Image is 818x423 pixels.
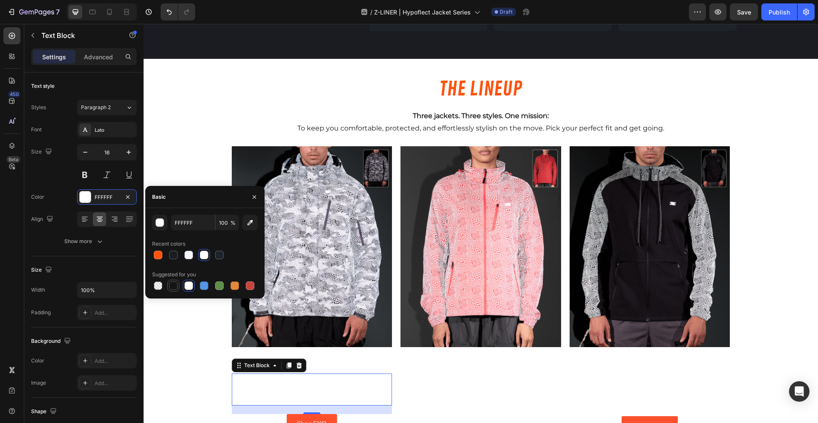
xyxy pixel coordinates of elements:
div: Text style [31,82,55,90]
p: Advanced [84,52,113,61]
p: Settings [42,52,66,61]
p: To keep you comfortable, protected, and effortlessly stylish on the move. Pick your perfect fit a... [89,99,586,111]
button: 7 [3,3,63,20]
p: Stay sharp, stay safe, stay moving. The packs down small, breathes easy, and keeps you visible wi... [258,353,417,390]
p: Shop ATLAS [488,396,524,408]
strong: Vortex Windbreaker [263,352,403,368]
div: FFFFFF [95,194,119,201]
button: Publish [761,3,797,20]
div: Rich Text Editor. Editing area: main [257,352,418,391]
img: gempages_558079350130345040-e35c6017-4446-4ad3-a951-58cd3556e413.png [257,122,418,323]
div: Lato [95,126,135,134]
button: Show more [31,234,137,249]
p: EXO Winter Jacket [89,333,248,342]
span: Z-LINER | Hypoflect Jacket Series [374,8,471,17]
div: Basic [152,193,166,201]
div: Suggested for you [152,271,196,278]
div: Show more [64,237,104,246]
div: Align [31,214,55,225]
div: Add... [95,357,135,365]
strong: Three jackets. Three styles. One mission: [269,88,405,96]
div: Publish [769,8,790,17]
div: Recent colors [152,240,185,248]
p: The hoodie that does it all. The combines plush comfort with reflective HYPOFLECT details on the ... [427,353,586,382]
strong: Atlas Hoodie [517,352,556,360]
input: Eg: FFFFFF [171,215,215,230]
h2: VORTEX Windbreaker [257,332,418,343]
div: Styles [31,104,46,111]
button: <p>Shop EXO</p> [143,390,193,409]
div: Size [31,264,54,276]
div: Open Intercom Messenger [789,381,809,402]
div: Size [31,146,54,158]
div: Rich Text Editor. Editing area: main [153,394,183,406]
button: <p>Shop ATLAS</p> [478,392,534,411]
div: Image [31,379,46,387]
span: Paragraph 2 [81,104,111,111]
h2: Rich Text Editor. Editing area: main [88,332,249,343]
button: Save [730,3,758,20]
div: Rich Text Editor. Editing area: main [88,350,249,381]
div: Width [31,286,45,294]
div: Shape [31,406,58,417]
span: Save [737,9,751,16]
div: 450 [8,91,20,98]
p: Shop EXO [153,394,183,406]
div: Add... [95,380,135,387]
div: Text Block [99,338,128,345]
span: / [370,8,372,17]
h2: ATLAS Hoodie [426,332,587,343]
p: Text Block [41,30,114,41]
img: gempages_558079350130345040-e5bd6b6c-d71d-4b23-8d8e-0a450d20ebbc.png [426,122,587,323]
div: Color [31,357,44,365]
div: Undo/Redo [161,3,195,20]
button: Paragraph 2 [77,100,137,115]
input: Auto [78,282,136,298]
span: % [230,219,236,227]
div: Background [31,336,72,347]
div: Beta [6,156,20,163]
strong: Exo Jacket [166,350,199,358]
p: Conquer the cold with the — insulated with 3M Thinsulate™, loaded with pockets, and finished with... [89,351,248,380]
div: Add... [95,309,135,317]
div: Color [31,193,44,201]
img: gempages_558079350130345040-433b48bf-b995-400b-ac08-53ffe40f9010.png [88,122,249,323]
div: Padding [31,309,51,316]
p: 7 [56,7,60,17]
iframe: Design area [144,24,818,423]
div: Font [31,126,42,133]
div: Rich Text Editor. Editing area: main [488,396,524,408]
span: Draft [500,8,513,16]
